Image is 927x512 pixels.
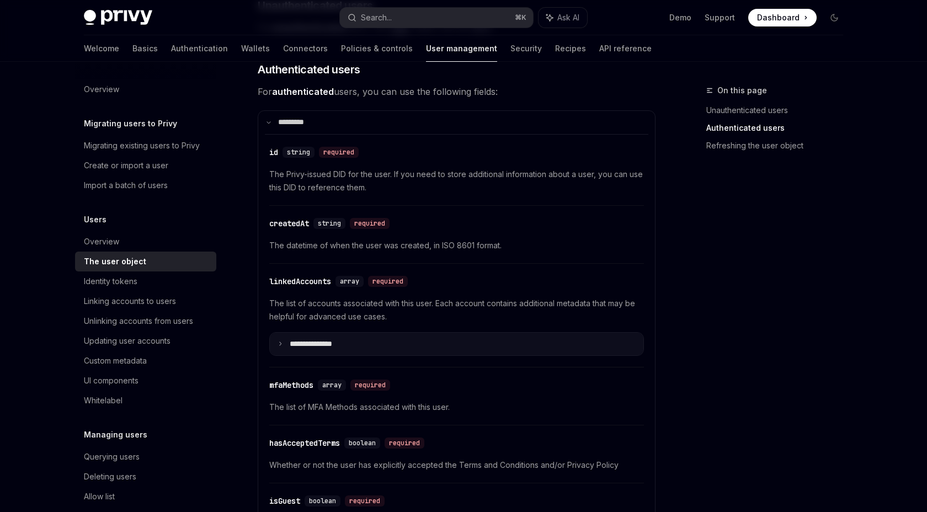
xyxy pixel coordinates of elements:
a: Whitelabel [75,391,216,410]
a: Querying users [75,447,216,467]
a: Migrating existing users to Privy [75,136,216,156]
div: UI components [84,374,138,387]
a: Unauthenticated users [706,102,852,119]
a: The user object [75,252,216,271]
span: Whether or not the user has explicitly accepted the Terms and Conditions and/or Privacy Policy [269,458,644,472]
a: User management [426,35,497,62]
span: The list of MFA Methods associated with this user. [269,401,644,414]
span: Dashboard [757,12,800,23]
a: Linking accounts to users [75,291,216,311]
div: Migrating existing users to Privy [84,139,200,152]
div: Search... [361,11,392,24]
div: Unlinking accounts from users [84,314,193,328]
button: Ask AI [539,8,587,28]
span: The list of accounts associated with this user. Each account contains additional metadata that ma... [269,297,644,323]
div: Identity tokens [84,275,137,288]
div: isGuest [269,495,300,506]
a: Refreshing the user object [706,137,852,154]
div: required [350,218,390,229]
a: Support [705,12,735,23]
a: Demo [669,12,691,23]
span: On this page [717,84,767,97]
div: Querying users [84,450,140,463]
span: string [287,148,310,157]
a: Welcome [84,35,119,62]
strong: authenticated [272,86,334,97]
a: Custom metadata [75,351,216,371]
div: mfaMethods [269,380,313,391]
span: Ask AI [557,12,579,23]
div: Deleting users [84,470,136,483]
a: API reference [599,35,652,62]
h5: Managing users [84,428,147,441]
a: Policies & controls [341,35,413,62]
span: ⌘ K [515,13,526,22]
span: For users, you can use the following fields: [258,84,656,99]
a: Overview [75,232,216,252]
a: Updating user accounts [75,331,216,351]
span: Authenticated users [258,62,360,77]
a: Create or import a user [75,156,216,175]
a: Wallets [241,35,270,62]
div: Create or import a user [84,159,168,172]
div: The user object [84,255,146,268]
div: hasAcceptedTerms [269,438,340,449]
a: Deleting users [75,467,216,487]
div: linkedAccounts [269,276,331,287]
span: boolean [349,439,376,447]
h5: Migrating users to Privy [84,117,177,130]
div: Custom metadata [84,354,147,367]
div: Allow list [84,490,115,503]
div: id [269,147,278,158]
div: Updating user accounts [84,334,171,348]
a: Overview [75,79,216,99]
button: Toggle dark mode [825,9,843,26]
div: required [319,147,359,158]
div: Overview [84,235,119,248]
a: Identity tokens [75,271,216,291]
span: The datetime of when the user was created, in ISO 8601 format. [269,239,644,252]
a: Allow list [75,487,216,506]
a: Authentication [171,35,228,62]
div: Linking accounts to users [84,295,176,308]
div: required [368,276,408,287]
span: boolean [309,497,336,505]
a: Unlinking accounts from users [75,311,216,331]
div: Overview [84,83,119,96]
div: createdAt [269,218,309,229]
h5: Users [84,213,106,226]
div: required [385,438,424,449]
button: Search...⌘K [340,8,533,28]
img: dark logo [84,10,152,25]
a: Import a batch of users [75,175,216,195]
a: UI components [75,371,216,391]
span: array [322,381,342,390]
div: Import a batch of users [84,179,168,192]
span: string [318,219,341,228]
a: Authenticated users [706,119,852,137]
span: array [340,277,359,286]
div: required [345,495,385,506]
a: Connectors [283,35,328,62]
div: Whitelabel [84,394,122,407]
span: The Privy-issued DID for the user. If you need to store additional information about a user, you ... [269,168,644,194]
div: required [350,380,390,391]
a: Security [510,35,542,62]
a: Dashboard [748,9,817,26]
a: Basics [132,35,158,62]
a: Recipes [555,35,586,62]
